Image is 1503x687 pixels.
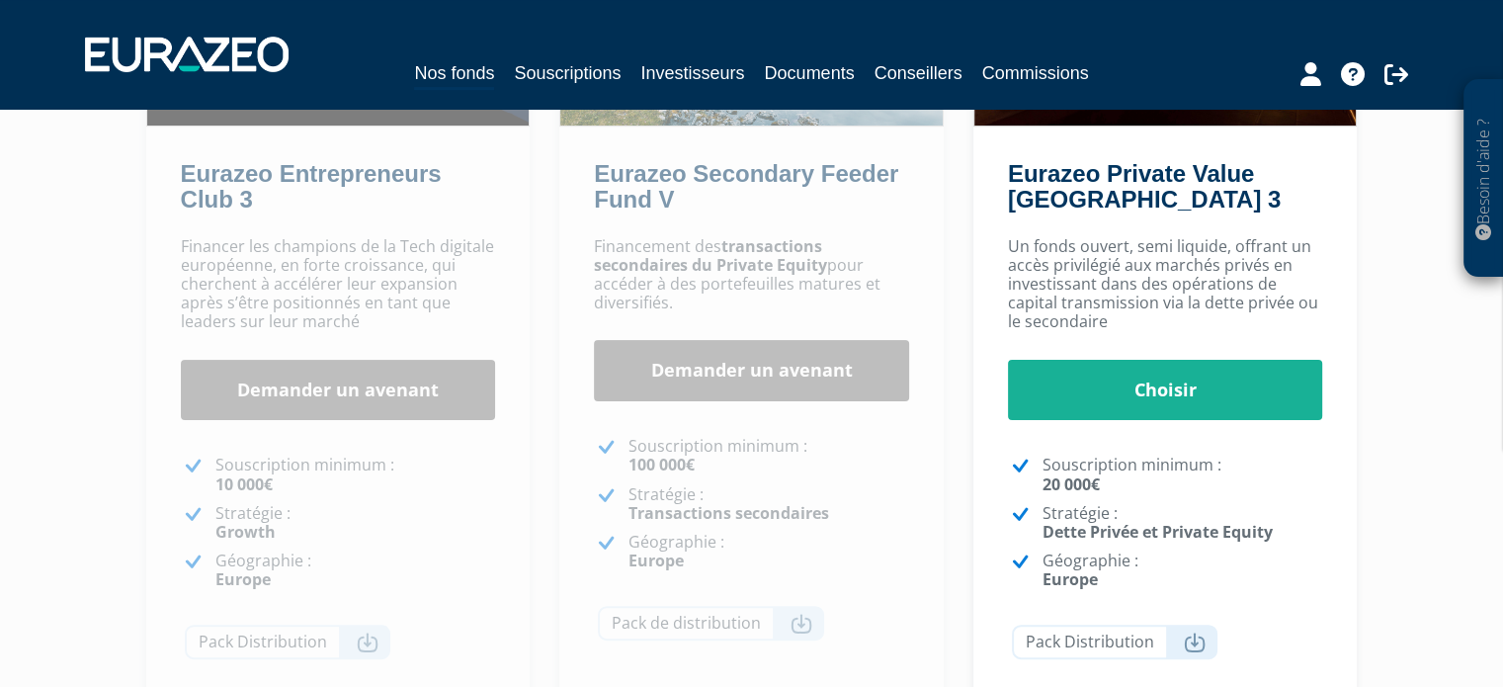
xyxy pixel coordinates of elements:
a: Eurazeo Private Value [GEOGRAPHIC_DATA] 3 [1008,160,1281,213]
p: Géographie : [628,533,909,570]
a: Nos fonds [414,59,494,90]
a: Conseillers [875,59,962,87]
p: Géographie : [1043,552,1323,589]
p: Stratégie : [628,485,909,523]
a: Pack Distribution [1012,625,1217,659]
p: Stratégie : [1043,504,1323,542]
strong: Europe [215,568,271,590]
p: Financement des pour accéder à des portefeuilles matures et diversifiés. [594,237,909,313]
a: Demander un avenant [181,360,496,421]
strong: Europe [628,550,684,571]
a: Pack de distribution [598,606,824,641]
strong: 10 000€ [215,473,273,495]
a: Investisseurs [640,59,744,87]
a: Pack Distribution [185,625,390,659]
strong: transactions secondaires du Private Equity [594,235,827,276]
p: Souscription minimum : [628,437,909,474]
a: Demander un avenant [594,340,909,401]
p: Stratégie : [215,504,496,542]
strong: 100 000€ [628,454,695,475]
p: Souscription minimum : [1043,456,1323,493]
a: Documents [765,59,855,87]
strong: Transactions secondaires [628,502,829,524]
a: Eurazeo Entrepreneurs Club 3 [181,160,442,213]
p: Un fonds ouvert, semi liquide, offrant un accès privilégié aux marchés privés en investissant dan... [1008,237,1323,332]
a: Souscriptions [514,59,621,87]
a: Eurazeo Secondary Feeder Fund V [594,160,898,213]
strong: Growth [215,521,276,543]
p: Financer les champions de la Tech digitale européenne, en forte croissance, qui cherchent à accél... [181,237,496,332]
img: 1732889491-logotype_eurazeo_blanc_rvb.png [85,37,289,72]
strong: Europe [1043,568,1098,590]
strong: Dette Privée et Private Equity [1043,521,1273,543]
p: Besoin d'aide ? [1472,90,1495,268]
a: Choisir [1008,360,1323,421]
strong: 20 000€ [1043,473,1100,495]
p: Géographie : [215,552,496,589]
p: Souscription minimum : [215,456,496,493]
a: Commissions [982,59,1089,87]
